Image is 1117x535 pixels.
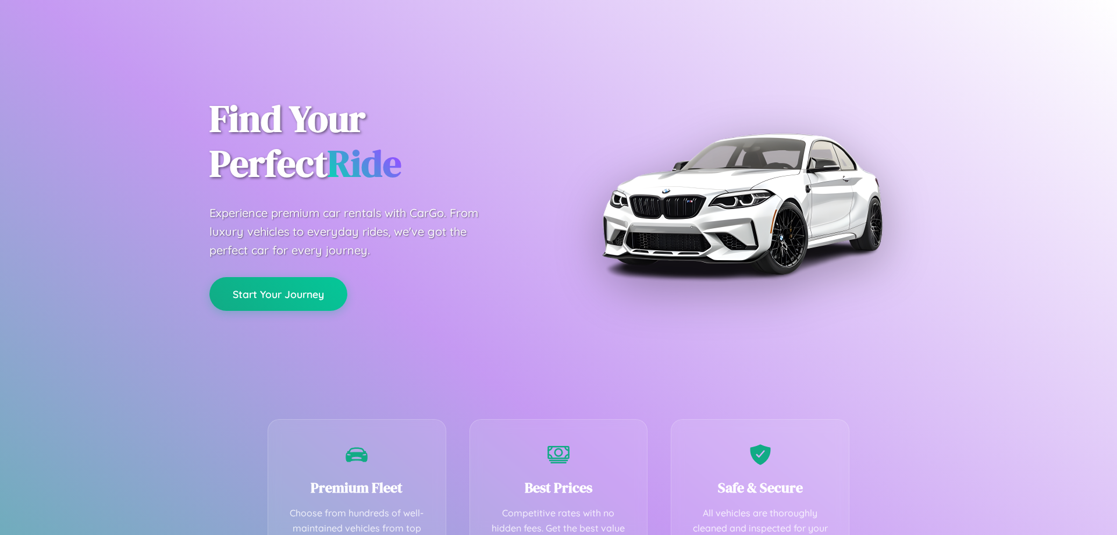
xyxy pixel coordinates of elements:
[286,478,428,497] h3: Premium Fleet
[209,97,541,186] h1: Find Your Perfect
[328,138,401,189] span: Ride
[689,478,831,497] h3: Safe & Secure
[488,478,630,497] h3: Best Prices
[596,58,887,349] img: Premium BMW car rental vehicle
[209,277,347,311] button: Start Your Journey
[209,204,500,260] p: Experience premium car rentals with CarGo. From luxury vehicles to everyday rides, we've got the ...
